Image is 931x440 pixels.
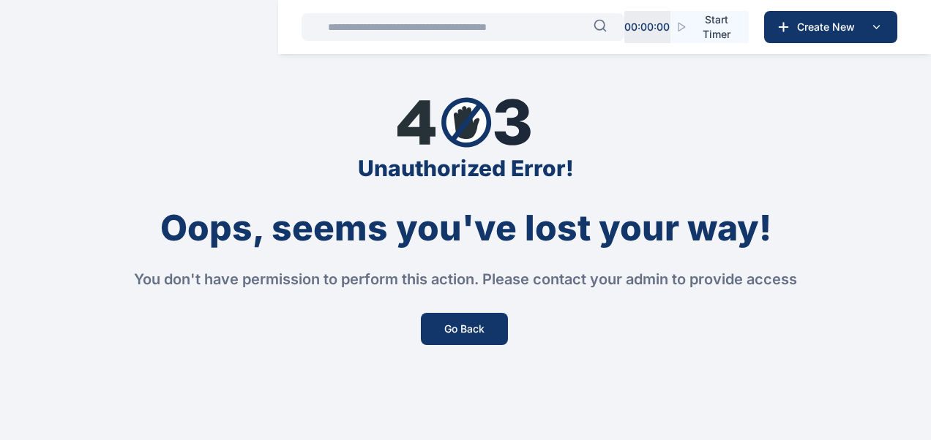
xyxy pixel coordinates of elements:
[421,313,508,345] button: Go Back
[160,210,771,246] div: Oops, seems you've lost your way!
[670,11,749,43] button: Start Timer
[134,269,797,289] div: You don't have permission to perform this action. Please contact your admin to provide access
[696,12,737,42] span: Start Timer
[764,11,897,43] button: Create New
[791,20,867,34] span: Create New
[624,20,670,34] p: 00 : 00 : 00
[358,155,574,181] div: Unauthorized Error!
